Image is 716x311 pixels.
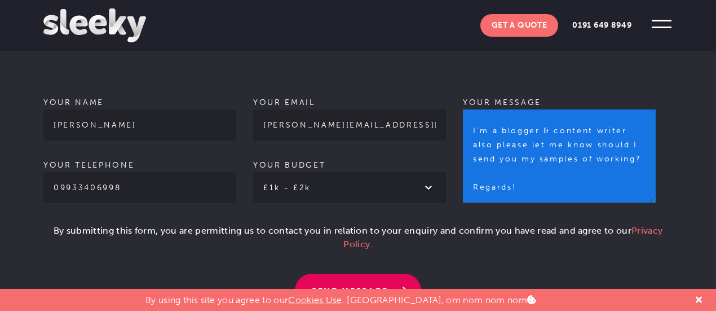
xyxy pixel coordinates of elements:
[295,274,421,308] input: Send Message
[463,98,656,222] label: Your message
[43,160,236,192] label: Your telephone
[253,98,446,130] label: Your email
[43,8,146,42] img: Sleeky Web Design Newcastle
[480,14,559,37] a: Get A Quote
[253,109,446,141] input: Your email
[561,14,643,37] a: 0191 649 8949
[253,160,446,192] label: Your budget
[43,224,673,260] p: By submitting this form, you are permitting us to contact you in relation to your enquiry and con...
[145,289,536,305] p: By using this site you agree to our . [GEOGRAPHIC_DATA], om nom nom nom
[253,172,446,203] select: Your budget
[343,225,662,249] a: Privacy Policy
[463,109,656,203] textarea: Your message
[43,98,236,130] label: Your name
[43,172,236,203] input: Your telephone
[288,295,342,305] a: Cookies Use
[43,109,236,141] input: Your name
[43,23,673,308] form: Contact form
